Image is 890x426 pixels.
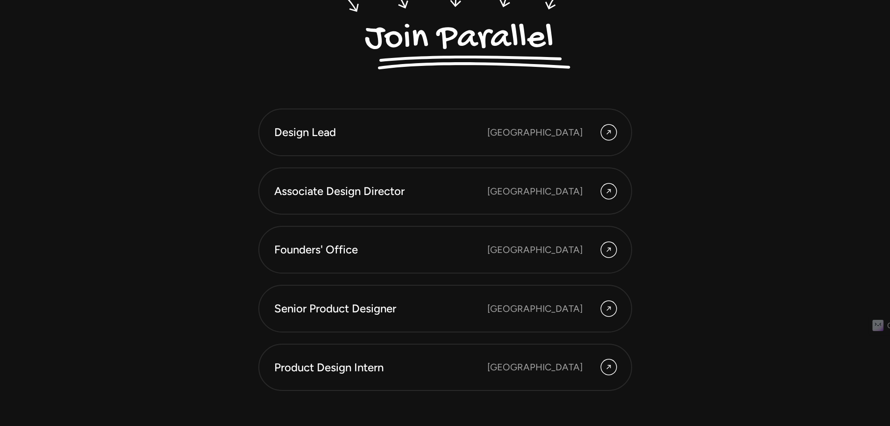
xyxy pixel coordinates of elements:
a: Design Lead [GEOGRAPHIC_DATA] [258,108,632,156]
div: Associate Design Director [274,183,487,199]
a: Associate Design Director [GEOGRAPHIC_DATA] [258,167,632,215]
a: Product Design Intern [GEOGRAPHIC_DATA] [258,344,632,391]
div: Design Lead [274,124,487,140]
div: Founders' Office [274,242,487,258]
div: [GEOGRAPHIC_DATA] [487,125,583,139]
div: Senior Product Designer [274,301,487,317]
div: [GEOGRAPHIC_DATA] [487,184,583,198]
a: Founders' Office [GEOGRAPHIC_DATA] [258,226,632,274]
div: Product Design Intern [274,360,487,375]
div: [GEOGRAPHIC_DATA] [487,360,583,374]
div: [GEOGRAPHIC_DATA] [487,302,583,316]
div: [GEOGRAPHIC_DATA] [487,243,583,257]
a: Senior Product Designer [GEOGRAPHIC_DATA] [258,285,632,332]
